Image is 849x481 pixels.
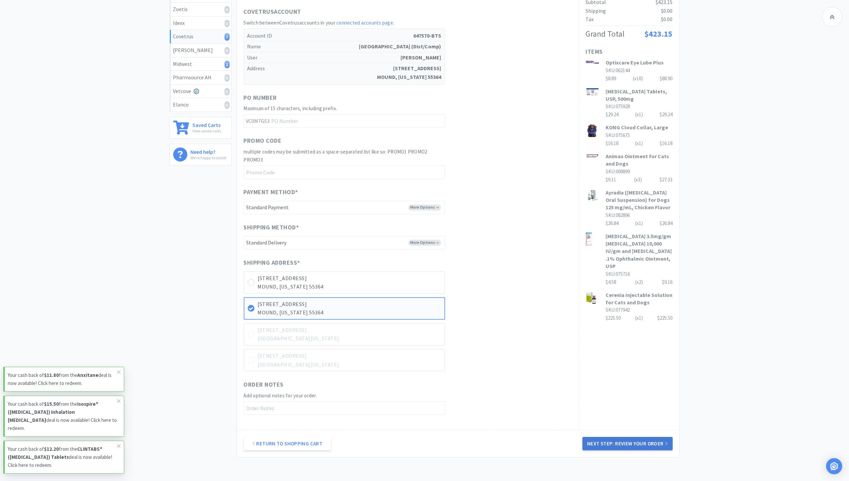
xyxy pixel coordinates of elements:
[244,437,331,450] a: Return to Shopping Cart
[586,7,606,15] div: Shipping
[606,212,630,218] span: SKU: 082896
[244,401,445,415] input: Order Notes
[645,29,673,39] span: $423.15
[244,93,277,103] span: PO Number
[606,278,673,286] div: $4.58
[191,155,227,161] p: We're happy to assist!
[660,111,673,119] div: $29.24
[244,392,317,399] span: Add optional notes for your order.
[586,88,599,96] img: 2f6bff8949134f2898c444831d9c6e81_494959.png
[170,44,231,57] a: [PERSON_NAME]0
[225,6,230,13] i: 0
[660,176,673,184] div: $27.33
[606,219,673,227] div: $26.84
[244,105,337,112] span: Maximum of 15 characters, including prefix.
[247,52,441,63] h5: User
[170,16,231,30] a: Idexx0
[247,63,441,82] h5: Address
[225,61,230,68] i: 2
[660,219,673,227] div: $26.84
[244,148,427,163] span: multiple codes may be submitted as a space-separated list like so: PROMO1 PROMO2 PROMO3
[586,124,599,137] img: 572460164b5849f888562f25dde31766_475013.png
[633,75,643,83] div: (x 10 )
[44,372,59,378] strong: $11.80
[635,314,643,322] div: (x 1 )
[401,53,441,62] strong: [PERSON_NAME]
[173,32,228,41] div: Covetrus
[170,98,231,112] a: Elanco0
[247,31,441,42] h5: Account ID
[244,258,300,268] span: Shipping Address *
[658,314,673,322] div: $225.50
[173,46,228,55] div: [PERSON_NAME]
[225,101,230,109] i: 0
[606,111,673,119] div: $29.24
[258,300,441,309] p: [STREET_ADDRESS]
[173,87,228,96] div: Vetcove
[225,47,230,54] i: 0
[661,7,673,14] span: $0.00
[606,314,673,322] div: $225.50
[662,278,673,286] div: $9.16
[8,401,98,423] strong: Isospire® ([MEDICAL_DATA]) Inhalation [MEDICAL_DATA]
[170,3,231,16] a: Zoetis0
[8,400,117,432] p: Your cash back of from the deal is now available! Click here to redeem.
[586,189,599,202] img: d828941fa582473982a053ac0290eee4_628370.png
[586,232,592,246] img: b4a563f8276842519eb2cb3954bf5be2_477157.png
[606,88,673,103] h3: [MEDICAL_DATA] Tablets, USP, 500mg
[244,115,271,127] span: VC0M7GS3
[192,121,221,128] h6: Saved Carts
[336,19,393,26] a: connected accounts page
[244,114,445,128] input: PO Number
[606,152,673,168] h3: Animax Ointment for Cats and Dogs
[826,458,842,474] div: Open Intercom Messenger
[225,74,230,82] i: 0
[586,15,594,24] div: Tax
[225,33,230,41] i: 7
[170,71,231,85] a: Pharmsource AH0
[244,380,284,390] span: Order Notes
[8,371,117,387] p: Your cash back of from the deal is now available! Click here to redeem.
[170,117,232,139] a: Saved CartsView saved carts
[634,176,642,184] div: (x 3 )
[635,139,643,147] div: (x 1 )
[586,47,673,57] h1: Items
[359,42,441,51] strong: [GEOGRAPHIC_DATA] (Dist/Comp)
[173,73,228,82] div: Pharmsource AH
[606,189,673,211] h3: Ayradia ([MEDICAL_DATA] Oral Suspension) for Dogs 125 mg/mL, Chicken Flavor
[586,154,599,158] img: 20db1b02c83c4be7948cd58931a37f2e_27575.png
[77,372,98,378] strong: Anxitane
[244,223,299,232] span: Shipping Method *
[635,219,643,227] div: (x 1 )
[258,282,441,291] p: MOUND, [US_STATE] 55364
[173,5,228,14] div: Zoetis
[244,166,445,179] input: Promo Code
[191,147,227,155] h6: Need help?
[606,124,673,131] h3: KONG Cloud Collar, Large
[586,291,597,305] img: 70ba7cbbdf9641658d6379f92c6d5101_541060.png
[635,278,643,286] div: (x 2 )
[170,57,231,71] a: Midwest2
[258,326,441,335] p: [STREET_ADDRESS]
[44,401,59,407] strong: $15.50
[660,139,673,147] div: $16.18
[606,271,630,277] span: SKU: 075716
[247,41,441,52] h5: Name
[192,128,221,134] p: View saved carts
[606,59,673,66] h3: Optixcare Eye Lube Plus
[660,75,673,83] div: $88.90
[258,274,441,283] p: [STREET_ADDRESS]
[258,352,441,360] p: [STREET_ADDRESS]
[606,139,673,147] div: $16.18
[225,88,230,95] i: 0
[606,291,673,306] h3: Cerenia Injectable Solution for Cats and Dogs
[44,446,59,452] strong: $12.20
[170,85,231,98] a: Vetcove0
[244,187,298,197] span: Payment Method *
[606,75,673,83] div: $8.89
[170,30,231,44] a: Covetrus7
[606,307,630,313] span: SKU: 077942
[586,60,599,64] img: 38985dcce788448f88b203cb2913425d_233605.png
[244,136,282,146] span: Promo Code
[258,334,441,343] p: [GEOGRAPHIC_DATA][US_STATE]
